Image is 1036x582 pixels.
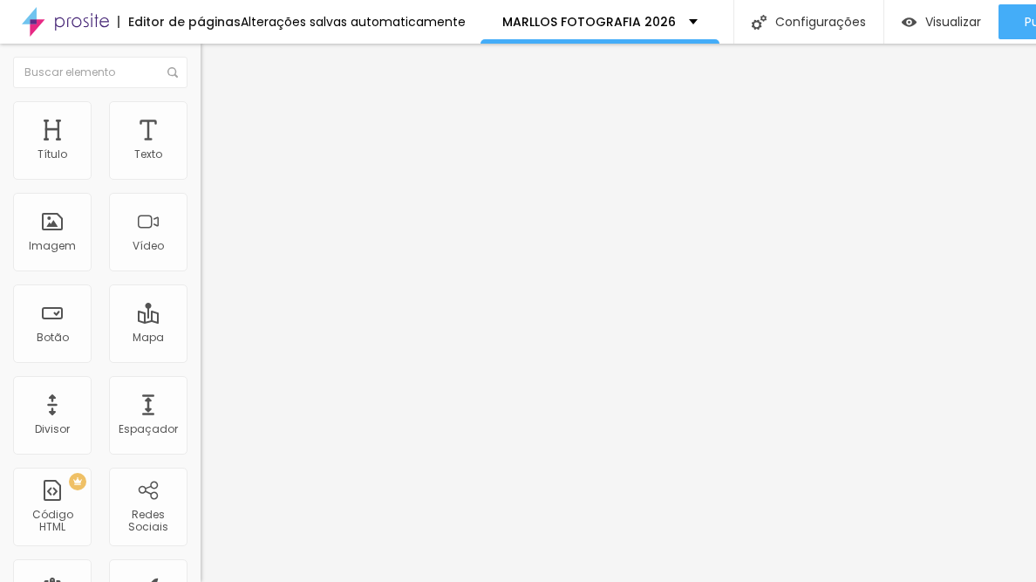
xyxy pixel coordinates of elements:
div: Divisor [35,423,70,435]
div: Título [37,148,67,161]
div: Editor de páginas [118,16,241,28]
img: view-1.svg [902,15,917,30]
div: Botão [37,332,69,344]
input: Buscar elemento [13,57,187,88]
div: Vídeo [133,240,164,252]
p: MARLLOS FOTOGRAFIA 2026 [502,16,676,28]
span: Visualizar [925,15,981,29]
button: Visualizar [884,4,999,39]
img: Icone [752,15,767,30]
img: Icone [167,67,178,78]
div: Mapa [133,332,164,344]
div: Espaçador [119,423,178,435]
div: Redes Sociais [113,509,182,534]
div: Código HTML [17,509,86,534]
div: Texto [134,148,162,161]
div: Alterações salvas automaticamente [241,16,466,28]
div: Imagem [29,240,76,252]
